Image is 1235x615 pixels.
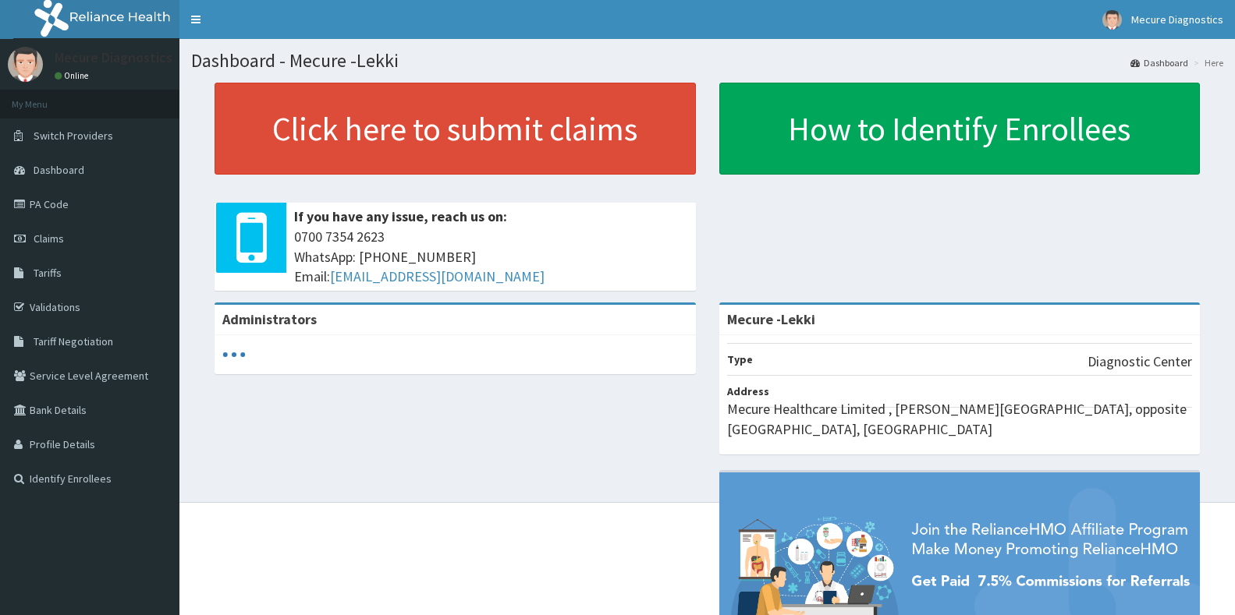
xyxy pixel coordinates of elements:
svg: audio-loading [222,343,246,366]
p: Mecure Healthcare Limited , [PERSON_NAME][GEOGRAPHIC_DATA], opposite [GEOGRAPHIC_DATA], [GEOGRAPH... [727,399,1193,439]
span: Dashboard [34,163,84,177]
img: User Image [8,47,43,82]
span: Tariff Negotiation [34,334,113,348]
b: If you have any issue, reach us on: [294,207,507,225]
b: Address [727,384,769,398]
span: Claims [34,232,64,246]
a: [EMAIL_ADDRESS][DOMAIN_NAME] [330,267,545,285]
p: Mecure Diagnostics [55,51,172,65]
span: Switch Providers [34,129,113,143]
b: Type [727,352,753,366]
strong: Mecure -Lekki [727,310,815,328]
span: Tariffs [34,266,62,280]
b: Administrators [222,310,317,328]
a: Dashboard [1130,56,1188,69]
a: Online [55,70,92,81]
li: Here [1190,56,1223,69]
span: 0700 7354 2623 WhatsApp: [PHONE_NUMBER] Email: [294,227,688,287]
h1: Dashboard - Mecure -Lekki [191,51,1223,71]
a: How to Identify Enrollees [719,83,1201,175]
a: Click here to submit claims [215,83,696,175]
img: User Image [1102,10,1122,30]
p: Diagnostic Center [1088,352,1192,372]
span: Mecure Diagnostics [1131,12,1223,27]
